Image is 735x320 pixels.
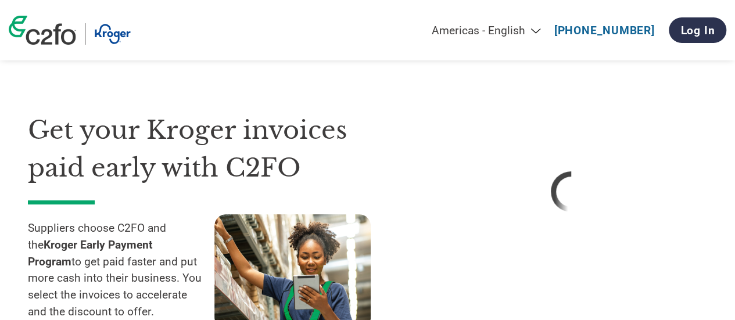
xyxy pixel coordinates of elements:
img: c2fo logo [9,16,76,45]
a: Log In [669,17,726,43]
img: Kroger [94,23,131,45]
strong: Kroger Early Payment Program [28,238,153,268]
h1: Get your Kroger invoices paid early with C2FO [28,112,400,186]
a: [PHONE_NUMBER] [554,24,655,37]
